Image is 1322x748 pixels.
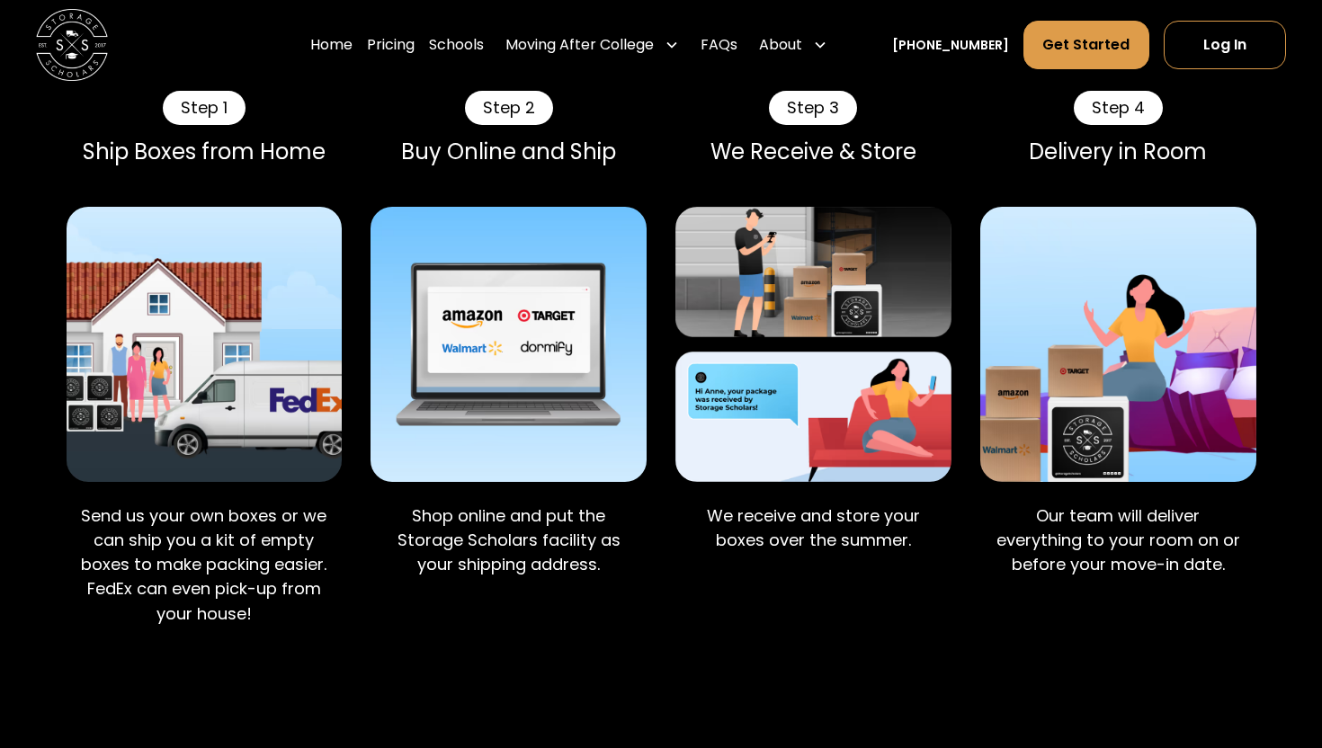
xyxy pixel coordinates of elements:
[67,139,343,165] div: Ship Boxes from Home
[769,91,857,125] div: Step 3
[367,20,415,70] a: Pricing
[498,20,686,70] div: Moving After College
[892,36,1009,55] a: [PHONE_NUMBER]
[1164,21,1286,69] a: Log In
[752,20,835,70] div: About
[429,20,484,70] a: Schools
[690,503,937,552] p: We receive and store your boxes over the summer.
[81,503,328,625] p: Send us your own boxes or we can ship you a kit of empty boxes to make packing easier. FedEx can ...
[1023,21,1148,69] a: Get Started
[675,139,951,165] div: We Receive & Store
[1074,91,1163,125] div: Step 4
[465,91,553,125] div: Step 2
[505,34,654,56] div: Moving After College
[385,503,632,576] p: Shop online and put the Storage Scholars facility as your shipping address.
[701,20,737,70] a: FAQs
[980,139,1256,165] div: Delivery in Room
[759,34,802,56] div: About
[163,91,246,125] div: Step 1
[371,139,647,165] div: Buy Online and Ship
[36,9,108,81] img: Storage Scholars main logo
[310,20,353,70] a: Home
[995,503,1242,576] p: Our team will deliver everything to your room on or before your move-in date.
